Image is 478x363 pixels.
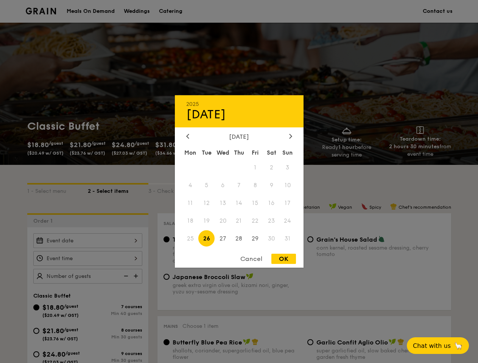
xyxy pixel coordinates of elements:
[263,177,280,194] span: 9
[280,230,296,247] span: 31
[413,342,451,349] span: Chat with us
[233,254,270,264] div: Cancel
[247,146,263,160] div: Fri
[280,160,296,176] span: 3
[182,195,199,211] span: 11
[215,177,231,194] span: 6
[182,146,199,160] div: Mon
[247,177,263,194] span: 8
[247,160,263,176] span: 1
[271,254,296,264] div: OK
[231,177,247,194] span: 7
[231,213,247,229] span: 21
[280,195,296,211] span: 17
[231,146,247,160] div: Thu
[198,177,215,194] span: 5
[280,146,296,160] div: Sun
[454,341,463,350] span: 🦙
[407,337,469,354] button: Chat with us🦙
[263,160,280,176] span: 2
[198,230,215,247] span: 26
[198,213,215,229] span: 19
[215,146,231,160] div: Wed
[247,230,263,247] span: 29
[263,213,280,229] span: 23
[263,146,280,160] div: Sat
[231,195,247,211] span: 14
[186,107,292,122] div: [DATE]
[198,146,215,160] div: Tue
[215,195,231,211] span: 13
[215,213,231,229] span: 20
[182,230,199,247] span: 25
[247,213,263,229] span: 22
[247,195,263,211] span: 15
[186,101,292,107] div: 2025
[280,213,296,229] span: 24
[186,133,292,140] div: [DATE]
[198,195,215,211] span: 12
[280,177,296,194] span: 10
[231,230,247,247] span: 28
[263,195,280,211] span: 16
[182,177,199,194] span: 4
[263,230,280,247] span: 30
[182,213,199,229] span: 18
[215,230,231,247] span: 27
